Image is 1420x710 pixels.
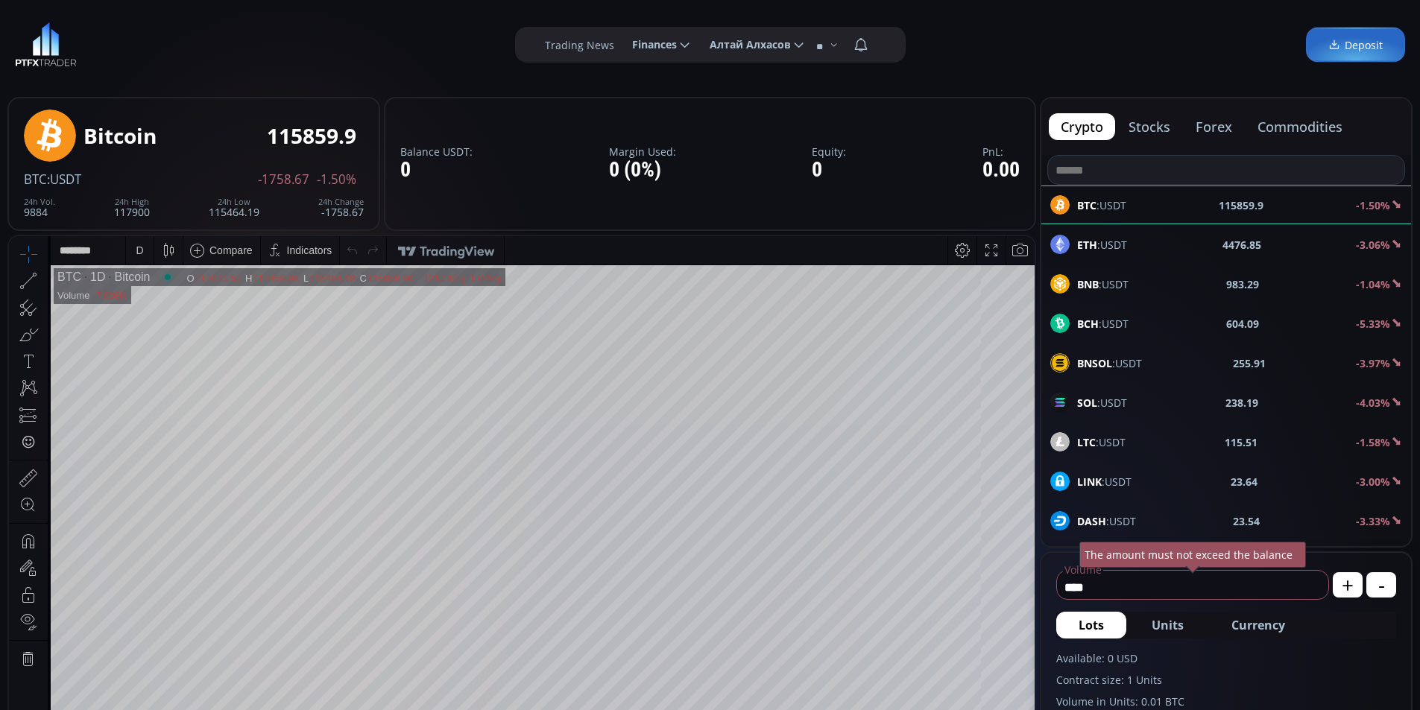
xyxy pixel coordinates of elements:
[300,37,346,48] div: 115464.19
[1225,395,1258,411] b: 238.19
[294,37,300,48] div: L
[1079,616,1104,634] span: Lots
[1079,542,1306,568] div: The amount must not exceed the balance
[34,610,41,630] div: Hide Drawings Toolbar
[147,653,159,665] div: 5d
[1233,355,1266,371] b: 255.91
[24,197,55,218] div: 9884
[1356,238,1390,252] b: -3.06%
[209,197,259,206] div: 24h Low
[114,197,150,206] div: 24h High
[267,124,356,148] div: 115859.9
[1366,572,1396,598] button: -
[609,146,676,157] label: Margin Used:
[1077,396,1097,410] b: SOL
[400,146,473,157] label: Balance USDT:
[1222,237,1261,253] b: 4476.85
[1056,694,1396,709] label: Volume in Units: 0.01 BTC
[851,645,933,673] button: 16:34:39 (UTC)
[1356,396,1390,410] b: -4.03%
[1077,277,1099,291] b: BNB
[1077,435,1096,449] b: LTC
[122,653,136,665] div: 1m
[47,171,81,188] span: :USDT
[408,37,491,48] div: −1213.63 (−1.04%)
[15,22,77,67] img: LOGO
[1077,513,1136,529] span: :USDT
[1246,113,1354,140] button: commodities
[1129,612,1206,638] button: Units
[982,146,1020,157] label: PnL:
[359,37,404,48] div: 115859.90
[1077,355,1142,371] span: :USDT
[1209,612,1307,638] button: Currency
[127,8,134,20] div: D
[168,653,180,665] div: 1d
[351,37,359,48] div: C
[86,54,117,65] div: 7.008K
[545,37,614,53] label: Trading News
[186,37,232,48] div: 117073.53
[1231,616,1285,634] span: Currency
[812,146,846,157] label: Equity:
[1077,317,1099,331] b: BCH
[258,173,309,186] span: -1758.67
[1056,612,1126,638] button: Lots
[13,199,25,213] div: 
[75,653,86,665] div: 1y
[1077,395,1127,411] span: :USDT
[54,653,65,665] div: 5y
[1231,474,1258,489] b: 23.64
[24,197,55,206] div: 24h Vol.
[152,34,165,48] div: Market open
[1077,475,1102,489] b: LINK
[973,653,987,665] div: log
[1056,672,1396,688] label: Contract size: 1 Units
[609,159,676,182] div: 0 (0%)
[699,30,791,60] span: Алтай Алхасов
[48,54,81,65] div: Volume
[48,34,72,48] div: BTC
[114,197,150,218] div: 117900
[317,173,356,186] span: -1.50%
[1077,434,1126,450] span: :USDT
[24,171,47,188] span: BTC
[1077,316,1129,332] span: :USDT
[1152,616,1184,634] span: Units
[1225,434,1258,450] b: 115.51
[400,159,473,182] div: 0
[1306,28,1405,63] a: Deposit
[1077,276,1129,292] span: :USDT
[1184,113,1244,140] button: forex
[1226,316,1259,332] b: 604.09
[997,653,1017,665] div: auto
[1077,238,1097,252] b: ETH
[278,8,324,20] div: Indicators
[1056,650,1396,666] label: Available: 0 USD
[812,159,846,182] div: 0
[244,37,289,48] div: 117459.99
[83,124,157,148] div: Bitcoin
[236,37,244,48] div: H
[1356,475,1390,489] b: -3.00%
[1049,113,1115,140] button: crypto
[1077,514,1106,528] b: DASH
[97,653,111,665] div: 3m
[968,645,992,673] div: Toggle Log Scale
[1356,277,1390,291] b: -1.04%
[318,197,364,218] div: -1758.67
[1333,572,1363,598] button: +
[1356,514,1390,528] b: -3.33%
[209,197,259,218] div: 115464.19
[1117,113,1182,140] button: stocks
[1233,513,1260,529] b: 23.54
[177,37,186,48] div: O
[622,30,677,60] span: Finances
[1356,356,1390,370] b: -3.97%
[1356,435,1390,449] b: -1.58%
[96,34,141,48] div: Bitcoin
[1356,317,1390,331] b: -5.33%
[1077,474,1132,489] span: :USDT
[856,653,927,665] span: 16:34:39 (UTC)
